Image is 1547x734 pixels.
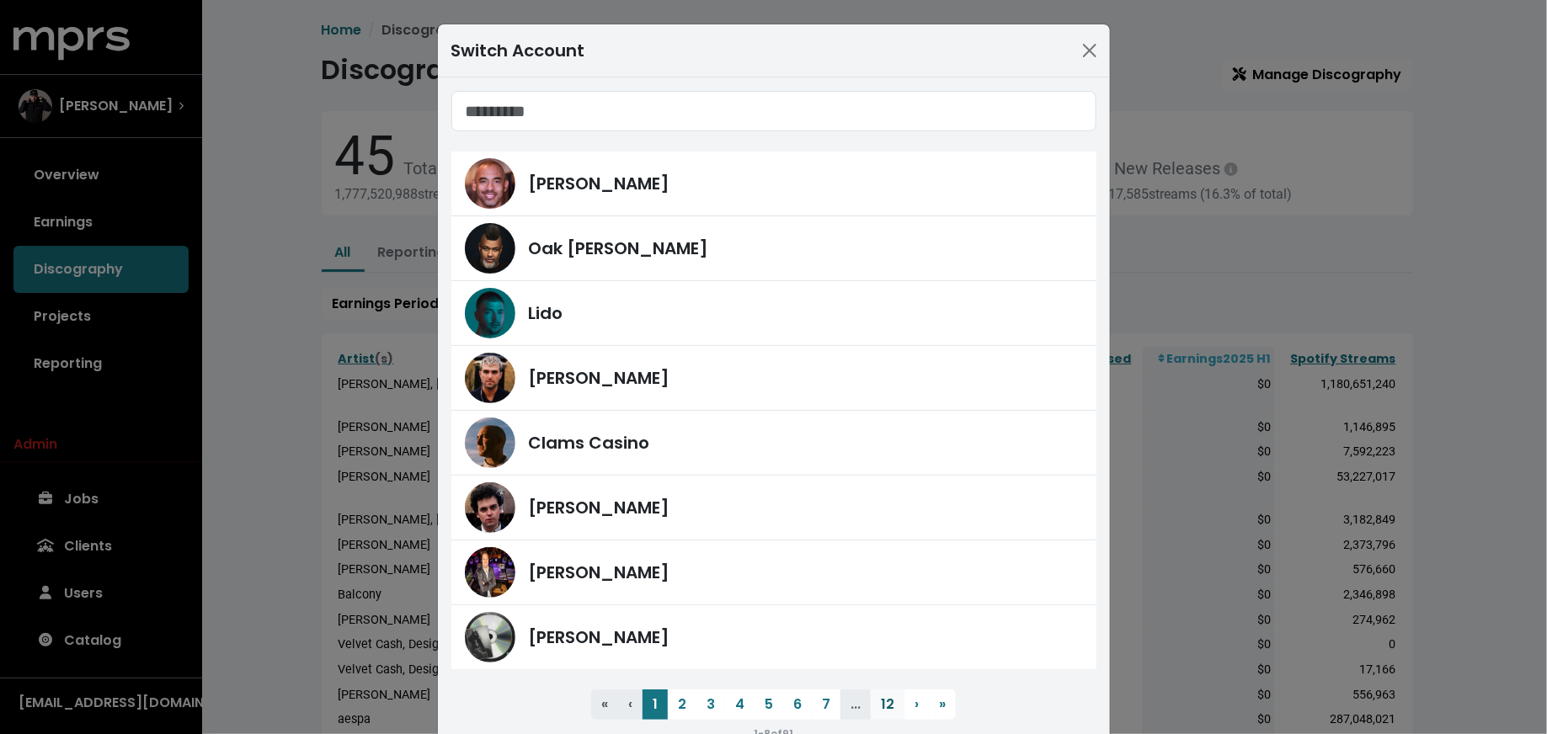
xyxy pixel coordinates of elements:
[465,418,515,468] img: Clams Casino
[755,689,783,720] button: 5
[696,689,725,720] button: 3
[451,476,1096,540] a: James Ford[PERSON_NAME]
[529,301,563,326] span: Lido
[451,605,1096,669] a: Ike Beatz[PERSON_NAME]
[812,689,840,720] button: 7
[668,689,696,720] button: 2
[451,91,1096,131] input: Search accounts
[783,689,812,720] button: 6
[451,216,1096,281] a: Oak FelderOak [PERSON_NAME]
[529,236,709,261] span: Oak [PERSON_NAME]
[529,495,670,520] span: [PERSON_NAME]
[529,625,670,650] span: [PERSON_NAME]
[643,689,668,720] button: 1
[465,223,515,274] img: Oak Felder
[465,547,515,598] img: Andrew Dawson
[1076,37,1103,64] button: Close
[465,482,515,533] img: James Ford
[451,152,1096,216] a: Harvey Mason Jr[PERSON_NAME]
[529,560,670,585] span: [PERSON_NAME]
[451,346,1096,411] a: Fred Gibson[PERSON_NAME]
[465,158,515,209] img: Harvey Mason Jr
[451,411,1096,476] a: Clams CasinoClams Casino
[915,694,919,714] span: ›
[529,365,670,391] span: [PERSON_NAME]
[725,689,755,720] button: 4
[939,694,946,714] span: »
[529,430,650,455] span: Clams Casino
[465,612,515,662] img: Ike Beatz
[529,171,670,196] span: [PERSON_NAME]
[451,38,585,63] div: Switch Account
[465,288,515,338] img: Lido
[465,353,515,403] img: Fred Gibson
[451,540,1096,605] a: Andrew Dawson[PERSON_NAME]
[871,689,904,720] button: 12
[451,281,1096,346] a: LidoLido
